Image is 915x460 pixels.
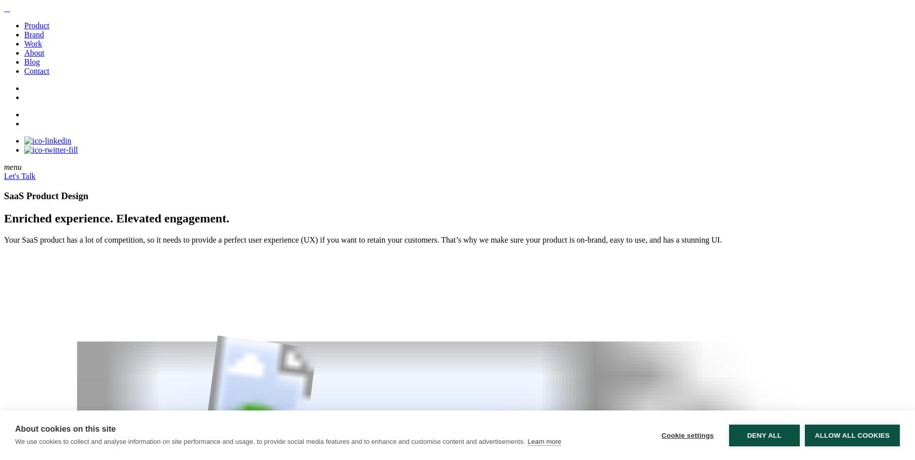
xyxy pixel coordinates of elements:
[4,172,35,180] a: Let's Talk
[4,191,911,202] h1: SaaS Product Design
[24,39,42,48] a: Work
[15,425,116,433] strong: About cookies on this site
[805,425,900,446] button: Allow all cookies
[24,21,50,30] a: Product
[24,136,71,146] img: ico-linkedin
[651,425,724,446] button: Cookie settings
[4,236,911,245] p: Your SaaS product has a lot of competition, so it needs to provide a perfect user experience (UX)...
[4,212,52,225] span: Enriched
[164,212,229,225] span: engagement.
[15,438,525,445] p: We use cookies to collect and analyse information on site performance and usage, to provide socia...
[24,67,50,75] a: Contact
[55,212,113,225] span: experience.
[24,49,44,57] a: About
[4,163,22,171] em: menu
[527,438,561,446] a: Learn more
[24,146,78,155] img: ico-twitter-fill
[24,58,40,66] a: Blog
[116,212,161,225] span: Elevated
[24,30,44,39] a: Brand
[729,425,800,446] button: Deny all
